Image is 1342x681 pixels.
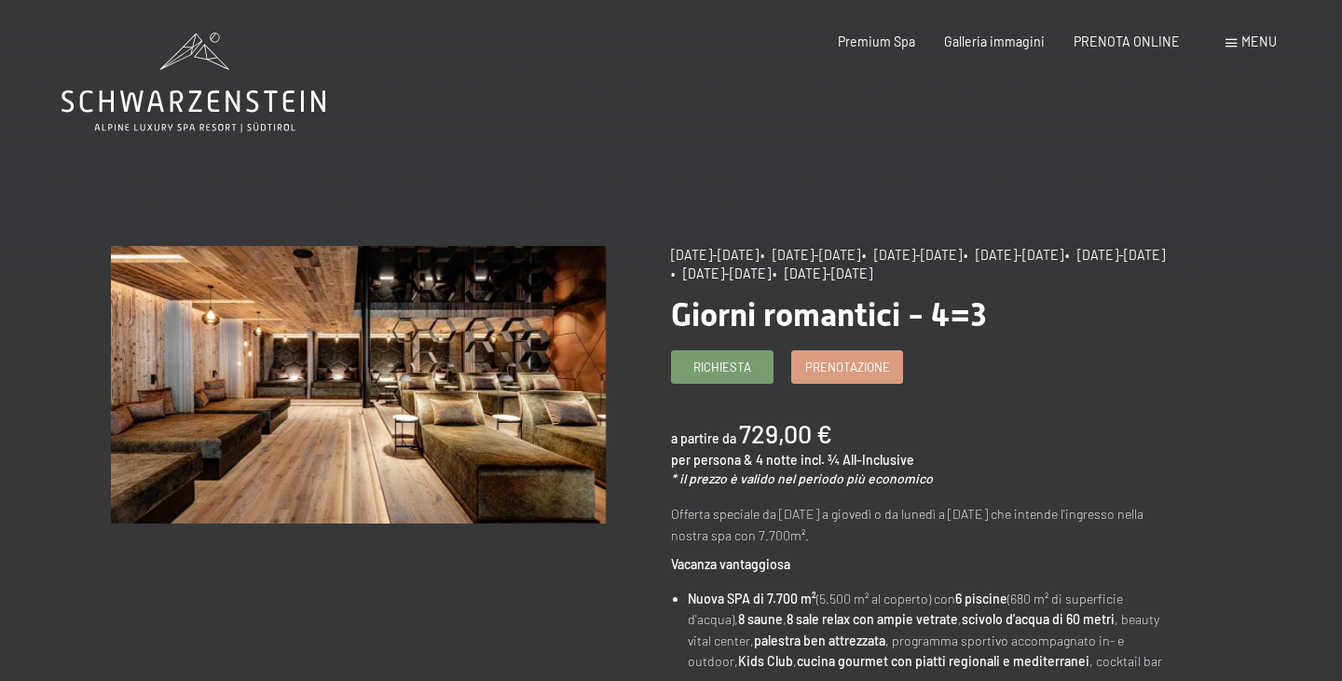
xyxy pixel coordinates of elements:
b: 729,00 € [739,418,832,448]
span: incl. ¾ All-Inclusive [801,452,914,468]
em: * il prezzo è valido nel periodo più economico [671,470,933,486]
strong: 6 piscine [955,591,1007,606]
a: Prenotazione [792,351,901,382]
span: • [DATE]-[DATE] [760,247,860,263]
a: Premium Spa [838,34,915,49]
img: Giorni romantici - 4=3 [111,246,605,524]
strong: 8 saune [738,611,783,627]
a: PRENOTA ONLINE [1074,34,1180,49]
span: 4 notte [756,452,798,468]
span: • [DATE]-[DATE] [671,266,771,281]
strong: Nuova SPA di 7.700 m² [688,591,816,606]
strong: 8 sale relax con ampie vetrate [787,611,958,627]
span: • [DATE]-[DATE] [862,247,962,263]
strong: Kids Club [738,653,793,669]
strong: Vacanza vantaggiosa [671,556,790,572]
strong: palestra ben attrezzata [754,633,885,648]
span: Giorni romantici - 4=3 [671,295,987,334]
span: Menu [1241,34,1277,49]
span: [DATE]-[DATE] [671,247,759,263]
span: per persona & [671,452,753,468]
li: (5.500 m² al coperto) con (680 m² di superficie d'acqua), , , , beauty vital center, , programma ... [688,589,1165,673]
strong: scivolo d'acqua di 60 metri [962,611,1115,627]
span: Prenotazione [805,359,890,375]
p: Offerta speciale da [DATE] a giovedì o da lunedì a [DATE] che intende l'ingresso nella nostra spa... [671,504,1165,546]
strong: cucina gourmet con piatti regionali e mediterranei [797,653,1089,669]
span: a partire da [671,430,736,446]
span: • [DATE]-[DATE] [1065,247,1165,263]
span: • [DATE]-[DATE] [773,266,872,281]
a: Richiesta [672,351,773,382]
a: Galleria immagini [944,34,1045,49]
span: • [DATE]-[DATE] [964,247,1063,263]
span: Richiesta [693,359,751,375]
